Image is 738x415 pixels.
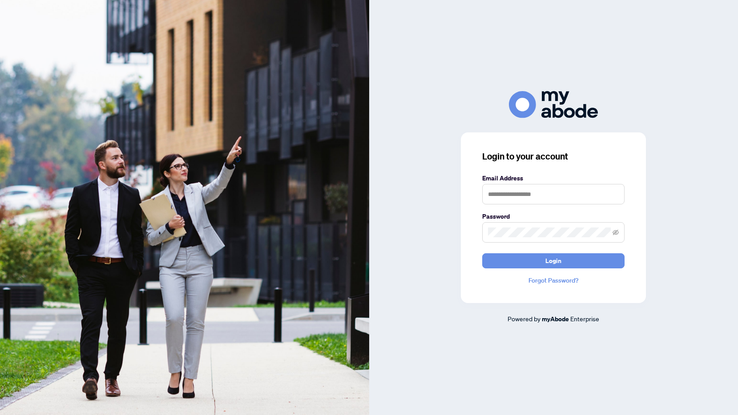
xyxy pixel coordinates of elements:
button: Login [482,253,625,268]
span: Login [545,254,561,268]
label: Password [482,211,625,221]
span: Powered by [508,315,540,323]
label: Email Address [482,173,625,183]
a: Forgot Password? [482,275,625,285]
span: Enterprise [570,315,599,323]
span: eye-invisible [613,229,619,235]
img: ma-logo [509,91,598,118]
a: myAbode [542,314,569,324]
h3: Login to your account [482,150,625,163]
